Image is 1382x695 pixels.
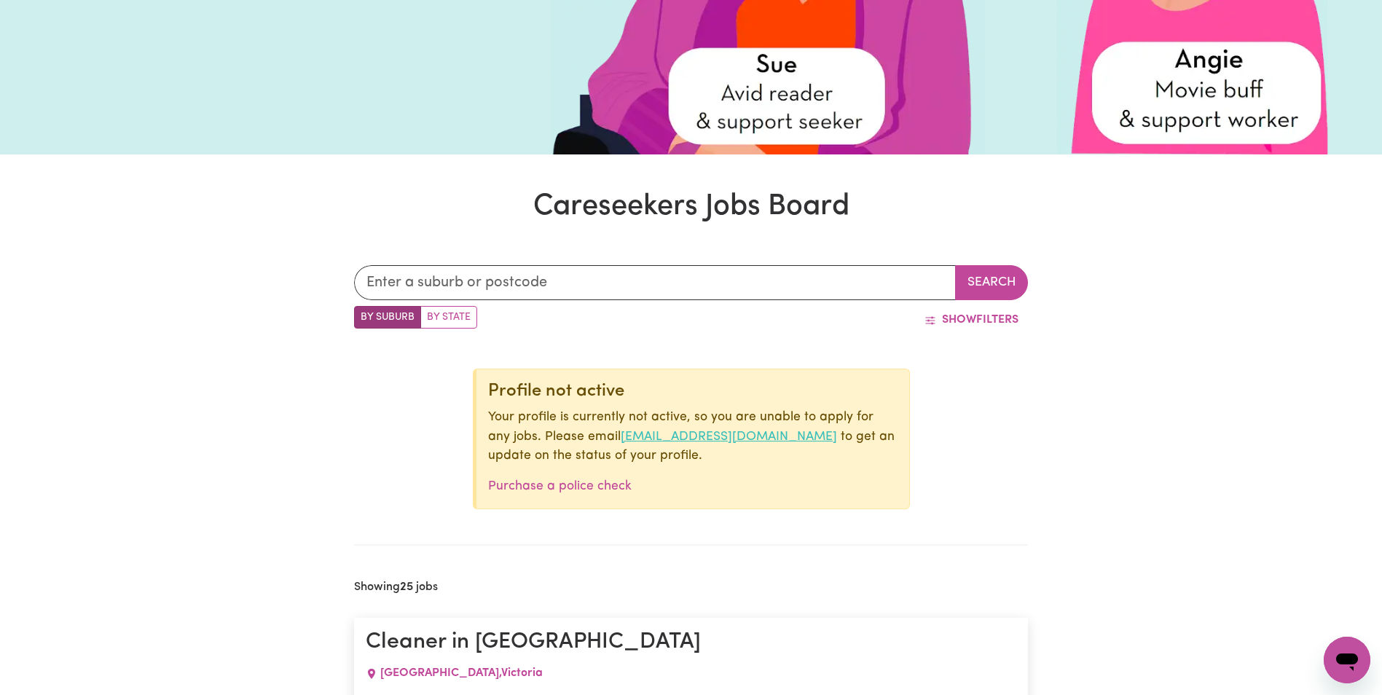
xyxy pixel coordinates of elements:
[354,265,956,300] input: Enter a suburb or postcode
[621,431,837,443] a: [EMAIL_ADDRESS][DOMAIN_NAME]
[1324,637,1370,683] iframe: Button to launch messaging window, conversation in progress
[488,480,632,492] a: Purchase a police check
[488,381,898,402] div: Profile not active
[488,408,898,466] p: Your profile is currently not active, so you are unable to apply for any jobs. Please email to ge...
[420,306,477,329] label: Search by state
[400,581,413,593] b: 25
[366,629,1016,656] h1: Cleaner in [GEOGRAPHIC_DATA]
[354,581,438,594] h2: Showing jobs
[380,667,543,679] span: [GEOGRAPHIC_DATA] , Victoria
[955,265,1028,300] button: Search
[915,306,1028,334] button: ShowFilters
[354,306,421,329] label: Search by suburb/post code
[942,314,976,326] span: Show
